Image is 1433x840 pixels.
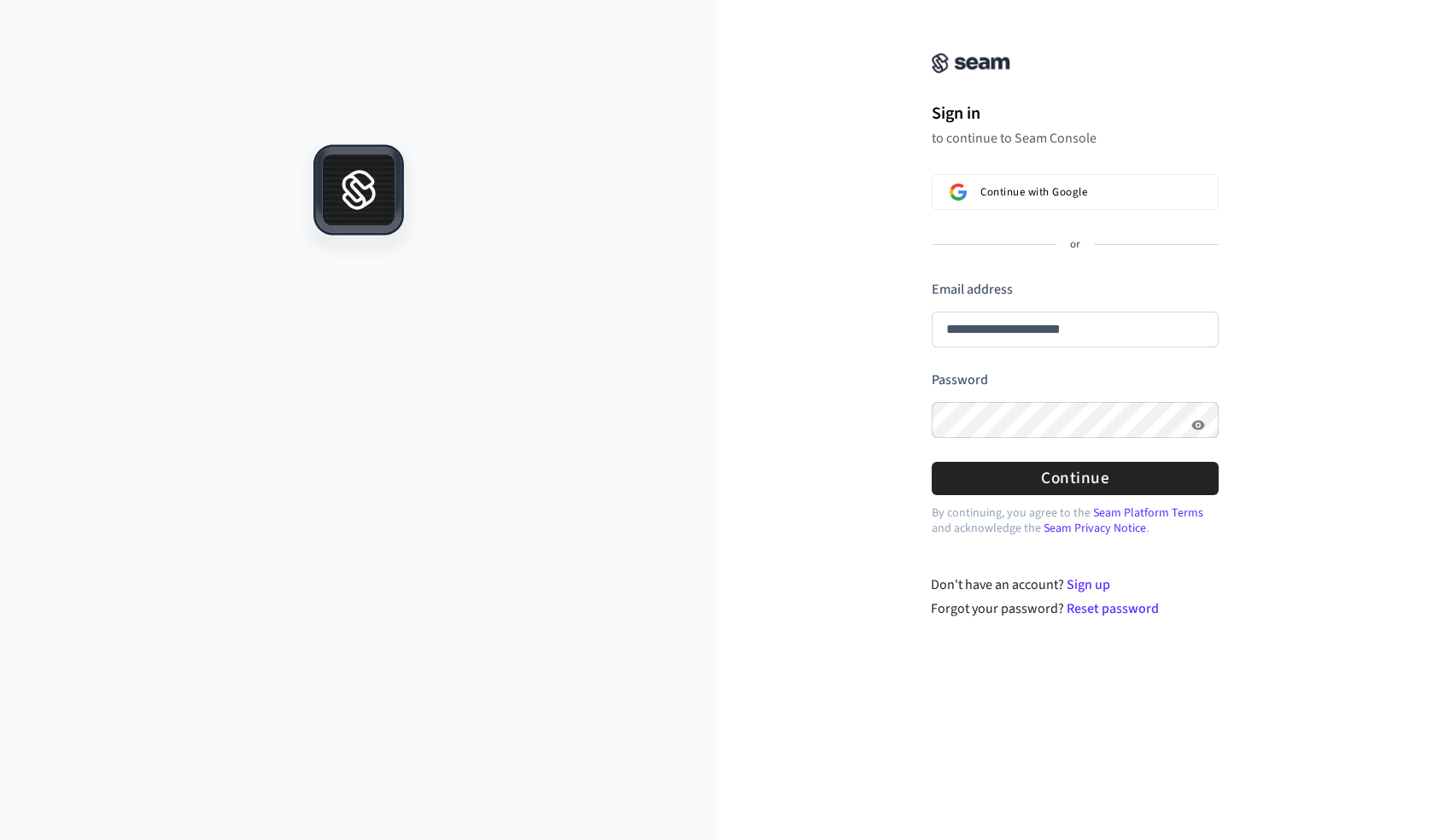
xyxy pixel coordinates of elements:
[1067,575,1110,594] a: Sign up
[1070,237,1080,253] p: or
[950,184,967,201] img: Sign in with Google
[1067,599,1159,618] a: Reset password
[980,185,1087,199] span: Continue with Google
[931,598,1219,619] div: Forgot your password?
[932,130,1219,147] p: to continue to Seam Console
[932,505,1219,536] p: By continuing, you agree to the and acknowledge the .
[1044,520,1146,537] a: Seam Privacy Notice
[932,101,1219,126] h1: Sign in
[1093,505,1203,522] a: Seam Platform Terms
[932,53,1010,73] img: Seam Console
[1188,415,1208,435] button: Show password
[932,462,1219,495] button: Continue
[932,280,1013,299] label: Email address
[932,174,1219,210] button: Sign in with GoogleContinue with Google
[931,575,1219,595] div: Don't have an account?
[932,370,988,389] label: Password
